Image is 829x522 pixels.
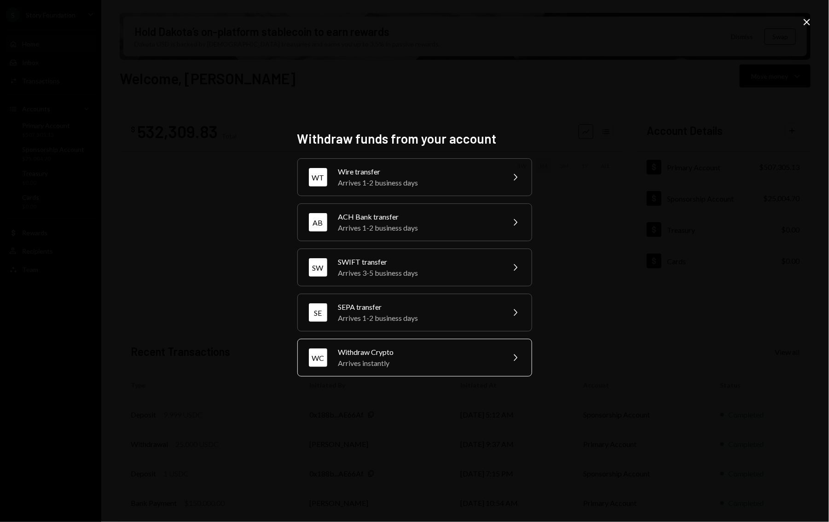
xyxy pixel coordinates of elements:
div: SW [309,258,327,277]
div: SWIFT transfer [338,256,499,267]
div: SE [309,303,327,322]
div: ACH Bank transfer [338,211,499,222]
button: SWSWIFT transferArrives 3-5 business days [297,249,532,286]
div: WT [309,168,327,186]
button: ABACH Bank transferArrives 1-2 business days [297,203,532,241]
div: WC [309,348,327,367]
div: Arrives 3-5 business days [338,267,499,278]
button: SESEPA transferArrives 1-2 business days [297,294,532,331]
div: Withdraw Crypto [338,347,499,358]
div: Arrives instantly [338,358,499,369]
div: Arrives 1-2 business days [338,177,499,188]
div: Wire transfer [338,166,499,177]
button: WCWithdraw CryptoArrives instantly [297,339,532,377]
div: Arrives 1-2 business days [338,313,499,324]
h2: Withdraw funds from your account [297,130,532,148]
div: Arrives 1-2 business days [338,222,499,233]
button: WTWire transferArrives 1-2 business days [297,158,532,196]
div: SEPA transfer [338,302,499,313]
div: AB [309,213,327,232]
